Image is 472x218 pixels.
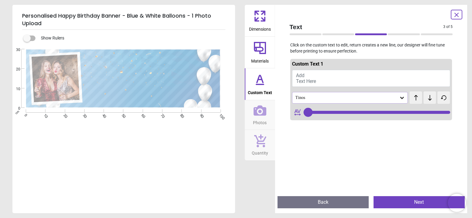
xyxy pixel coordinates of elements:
[245,130,275,160] button: Quantity
[245,100,275,130] button: Photos
[285,42,458,54] p: Click on the custom text to edit, return creates a new line, our designer will fine tune before p...
[292,70,450,87] button: Add Text Here
[278,196,369,208] button: Back
[9,47,20,53] span: 30
[9,106,20,111] span: 0
[245,5,275,36] button: Dimensions
[249,23,271,32] span: Dimensions
[27,35,235,42] div: Show Rulers
[443,24,453,29] span: 3 of 5
[374,196,465,208] button: Next
[251,55,269,64] span: Materials
[292,61,323,67] span: Custom Text 1
[9,87,20,92] span: 10
[252,147,268,156] span: Quantity
[9,67,20,72] span: 20
[245,37,275,68] button: Materials
[290,22,444,31] span: Text
[22,10,225,30] h5: Personalised Happy Birthday Banner - Blue & White Balloons - 1 Photo Upload
[295,95,399,100] div: Tinos
[248,87,272,96] span: Custom Text
[296,73,316,84] span: Add Text Here
[253,117,267,126] span: Photos
[245,68,275,100] button: Custom Text
[448,194,466,212] iframe: Brevo live chat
